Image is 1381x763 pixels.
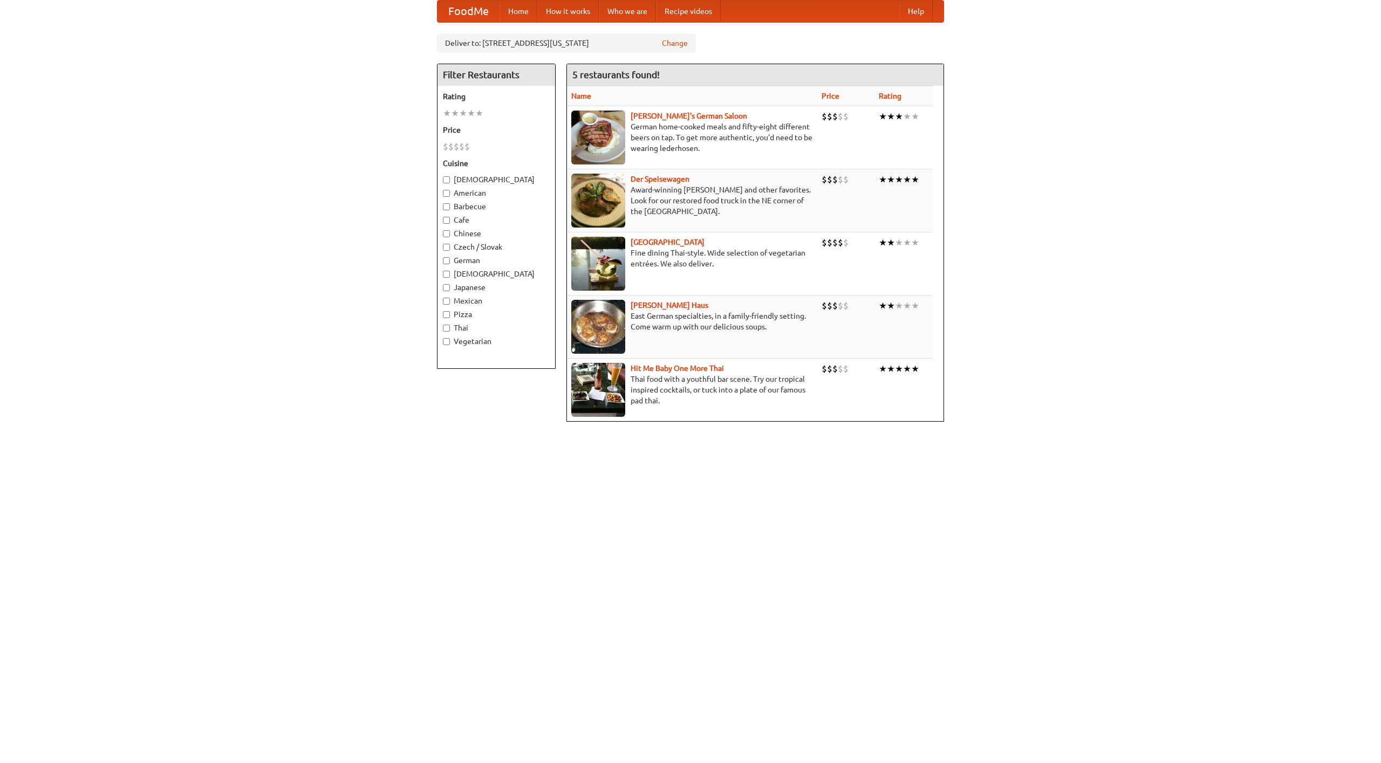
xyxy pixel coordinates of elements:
[571,174,625,228] img: speisewagen.jpg
[443,203,450,210] input: Barbecue
[903,111,911,122] li: ★
[571,121,813,154] p: German home-cooked meals and fifty-eight different beers on tap. To get more authentic, you'd nee...
[843,111,849,122] li: $
[838,363,843,375] li: $
[500,1,537,22] a: Home
[887,174,895,185] li: ★
[911,237,919,249] li: ★
[631,175,689,183] b: Der Speisewagen
[887,111,895,122] li: ★
[443,338,450,345] input: Vegetarian
[631,364,724,373] b: Hit Me Baby One More Thai
[443,271,450,278] input: [DEMOGRAPHIC_DATA]
[832,363,838,375] li: $
[571,374,813,406] p: Thai food with a youthful bar scene. Try our tropical inspired cocktails, or tuck into a plate of...
[838,300,843,312] li: $
[437,1,500,22] a: FoodMe
[467,107,475,119] li: ★
[571,184,813,217] p: Award-winning [PERSON_NAME] and other favorites. Look for our restored food truck in the NE corne...
[843,300,849,312] li: $
[537,1,599,22] a: How it works
[599,1,656,22] a: Who we are
[443,176,450,183] input: [DEMOGRAPHIC_DATA]
[437,33,696,53] div: Deliver to: [STREET_ADDRESS][US_STATE]
[887,300,895,312] li: ★
[895,300,903,312] li: ★
[443,228,550,239] label: Chinese
[571,111,625,164] img: esthers.jpg
[832,237,838,249] li: $
[443,174,550,185] label: [DEMOGRAPHIC_DATA]
[631,301,708,310] a: [PERSON_NAME] Haus
[443,298,450,305] input: Mexican
[443,322,550,333] label: Thai
[879,174,887,185] li: ★
[443,230,450,237] input: Chinese
[571,92,591,100] a: Name
[443,107,451,119] li: ★
[571,237,625,291] img: satay.jpg
[443,282,550,293] label: Japanese
[443,284,450,291] input: Japanese
[822,363,827,375] li: $
[437,64,555,86] h4: Filter Restaurants
[903,237,911,249] li: ★
[899,1,933,22] a: Help
[451,107,459,119] li: ★
[443,215,550,225] label: Cafe
[887,237,895,249] li: ★
[443,158,550,169] h5: Cuisine
[843,237,849,249] li: $
[879,300,887,312] li: ★
[838,111,843,122] li: $
[822,92,839,100] a: Price
[571,311,813,332] p: East German specialties, in a family-friendly setting. Come warm up with our delicious soups.
[572,70,660,80] ng-pluralize: 5 restaurants found!
[827,111,832,122] li: $
[443,244,450,251] input: Czech / Slovak
[903,300,911,312] li: ★
[443,295,550,306] label: Mexican
[895,111,903,122] li: ★
[822,300,827,312] li: $
[827,237,832,249] li: $
[843,174,849,185] li: $
[827,363,832,375] li: $
[443,257,450,264] input: German
[656,1,721,22] a: Recipe videos
[662,38,688,49] a: Change
[843,363,849,375] li: $
[443,125,550,135] h5: Price
[443,91,550,102] h5: Rating
[887,363,895,375] li: ★
[827,300,832,312] li: $
[443,188,550,198] label: American
[443,242,550,252] label: Czech / Slovak
[631,112,747,120] a: [PERSON_NAME]'s German Saloon
[827,174,832,185] li: $
[459,141,464,153] li: $
[879,237,887,249] li: ★
[822,111,827,122] li: $
[879,111,887,122] li: ★
[443,190,450,197] input: American
[475,107,483,119] li: ★
[879,363,887,375] li: ★
[838,237,843,249] li: $
[443,336,550,347] label: Vegetarian
[879,92,901,100] a: Rating
[832,174,838,185] li: $
[911,174,919,185] li: ★
[454,141,459,153] li: $
[571,248,813,269] p: Fine dining Thai-style. Wide selection of vegetarian entrées. We also deliver.
[448,141,454,153] li: $
[443,311,450,318] input: Pizza
[631,238,705,246] a: [GEOGRAPHIC_DATA]
[443,141,448,153] li: $
[443,255,550,266] label: German
[571,300,625,354] img: kohlhaus.jpg
[571,363,625,417] img: babythai.jpg
[822,174,827,185] li: $
[911,363,919,375] li: ★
